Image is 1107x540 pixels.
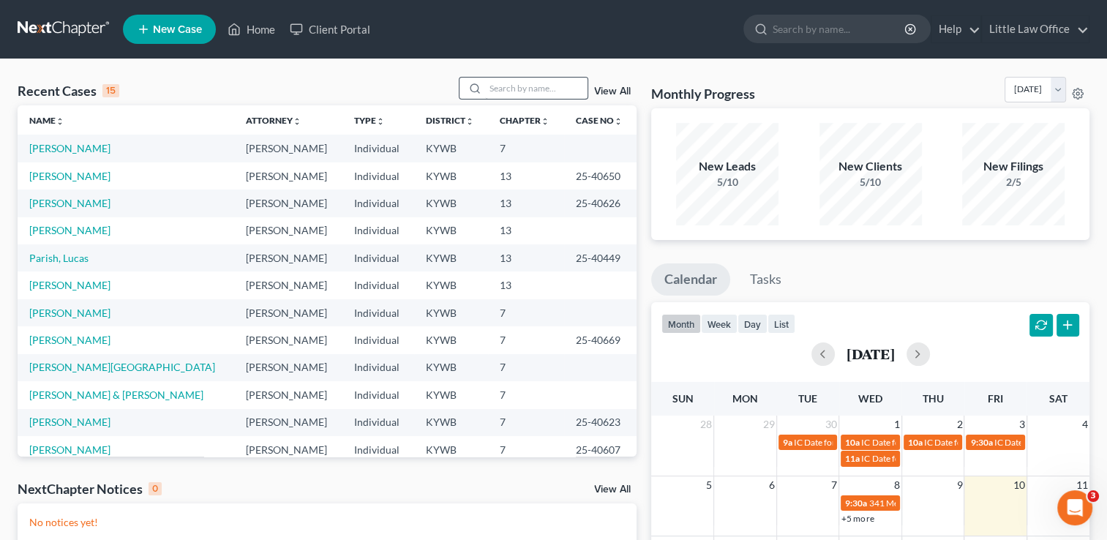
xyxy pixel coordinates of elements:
[845,437,860,448] span: 10a
[962,175,1065,190] div: 2/5
[246,115,301,126] a: Attorneyunfold_more
[824,416,838,433] span: 30
[819,175,922,190] div: 5/10
[868,498,1000,509] span: 341 Meeting for [PERSON_NAME]
[234,190,342,217] td: [PERSON_NAME]
[56,117,64,126] i: unfold_more
[1049,392,1067,405] span: Sat
[414,244,489,271] td: KYWB
[102,84,119,97] div: 15
[488,436,564,463] td: 7
[29,197,110,209] a: [PERSON_NAME]
[576,115,623,126] a: Case Nounfold_more
[342,436,413,463] td: Individual
[773,15,907,42] input: Search by name...
[594,86,631,97] a: View All
[376,117,385,126] i: unfold_more
[220,16,282,42] a: Home
[955,416,964,433] span: 2
[970,437,992,448] span: 9:30a
[149,482,162,495] div: 0
[426,115,474,126] a: Districtunfold_more
[982,16,1089,42] a: Little Law Office
[342,354,413,381] td: Individual
[988,392,1003,405] span: Fri
[234,244,342,271] td: [PERSON_NAME]
[564,436,637,463] td: 25-40607
[342,162,413,190] td: Individual
[414,354,489,381] td: KYWB
[414,217,489,244] td: KYWB
[29,443,110,456] a: [PERSON_NAME]
[234,135,342,162] td: [PERSON_NAME]
[651,263,730,296] a: Calendar
[861,453,973,464] span: IC Date for [PERSON_NAME]
[564,190,637,217] td: 25-40626
[234,436,342,463] td: [PERSON_NAME]
[29,334,110,346] a: [PERSON_NAME]
[342,135,413,162] td: Individual
[923,392,944,405] span: Thu
[1012,476,1027,494] span: 10
[29,515,625,530] p: No notices yet!
[414,162,489,190] td: KYWB
[705,476,713,494] span: 5
[29,389,203,401] a: [PERSON_NAME] & [PERSON_NAME]
[488,135,564,162] td: 7
[488,381,564,408] td: 7
[29,115,64,126] a: Nameunfold_more
[342,299,413,326] td: Individual
[414,381,489,408] td: KYWB
[737,263,795,296] a: Tasks
[414,409,489,436] td: KYWB
[768,476,776,494] span: 6
[488,299,564,326] td: 7
[354,115,385,126] a: Typeunfold_more
[234,354,342,381] td: [PERSON_NAME]
[29,170,110,182] a: [PERSON_NAME]
[282,16,378,42] a: Client Portal
[651,85,755,102] h3: Monthly Progress
[485,78,588,99] input: Search by name...
[342,271,413,299] td: Individual
[794,437,906,448] span: IC Date for [PERSON_NAME]
[29,361,215,373] a: [PERSON_NAME][GEOGRAPHIC_DATA]
[414,271,489,299] td: KYWB
[1075,476,1089,494] span: 11
[908,437,923,448] span: 10a
[414,436,489,463] td: KYWB
[841,513,874,524] a: +5 more
[594,484,631,495] a: View All
[564,409,637,436] td: 25-40623
[29,279,110,291] a: [PERSON_NAME]
[672,392,694,405] span: Sun
[830,476,838,494] span: 7
[29,224,110,236] a: [PERSON_NAME]
[342,217,413,244] td: Individual
[234,271,342,299] td: [PERSON_NAME]
[541,117,549,126] i: unfold_more
[29,142,110,154] a: [PERSON_NAME]
[1057,490,1092,525] iframe: Intercom live chat
[1018,416,1027,433] span: 3
[29,252,89,264] a: Parish, Lucas
[234,381,342,408] td: [PERSON_NAME]
[819,158,922,175] div: New Clients
[676,175,778,190] div: 5/10
[661,314,701,334] button: month
[564,244,637,271] td: 25-40449
[564,162,637,190] td: 25-40650
[798,392,817,405] span: Tue
[153,24,202,35] span: New Case
[29,416,110,428] a: [PERSON_NAME]
[701,314,738,334] button: week
[1081,416,1089,433] span: 4
[293,117,301,126] i: unfold_more
[234,326,342,353] td: [PERSON_NAME]
[234,162,342,190] td: [PERSON_NAME]
[342,326,413,353] td: Individual
[488,244,564,271] td: 13
[342,244,413,271] td: Individual
[847,346,895,361] h2: [DATE]
[488,409,564,436] td: 7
